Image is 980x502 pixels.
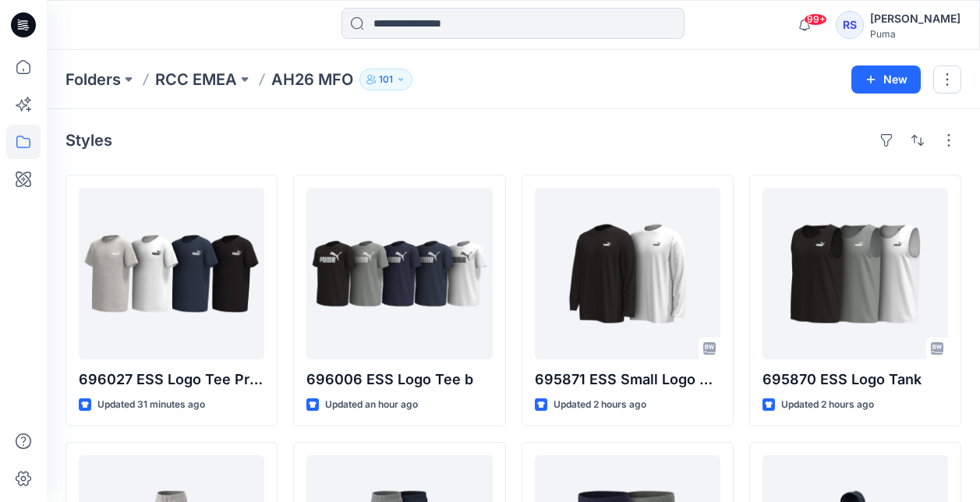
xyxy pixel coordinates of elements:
button: 101 [359,69,412,90]
a: 696027 ESS Logo Tee Pre-school [79,188,264,359]
span: 99+ [804,13,827,26]
h4: Styles [65,131,112,150]
p: 696006 ESS Logo Tee b [306,369,492,391]
a: RCC EMEA [155,69,237,90]
div: Puma [870,28,961,40]
p: Updated 2 hours ago [554,397,646,413]
p: 695870 ESS Logo Tank [762,369,948,391]
a: Folders [65,69,121,90]
button: New [851,65,921,94]
a: 696006 ESS Logo Tee b [306,188,492,359]
p: Updated 2 hours ago [781,397,874,413]
p: 101 [379,71,393,88]
p: AH26 MFO [271,69,353,90]
p: Updated an hour ago [325,397,418,413]
p: 696027 ESS Logo Tee Pre-school [79,369,264,391]
div: [PERSON_NAME] [870,9,961,28]
p: 695871 ESS Small Logo Relaxed LS [535,369,720,391]
div: RS [836,11,864,39]
a: 695871 ESS Small Logo Relaxed LS [535,188,720,359]
a: 695870 ESS Logo Tank [762,188,948,359]
p: Updated 31 minutes ago [97,397,205,413]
